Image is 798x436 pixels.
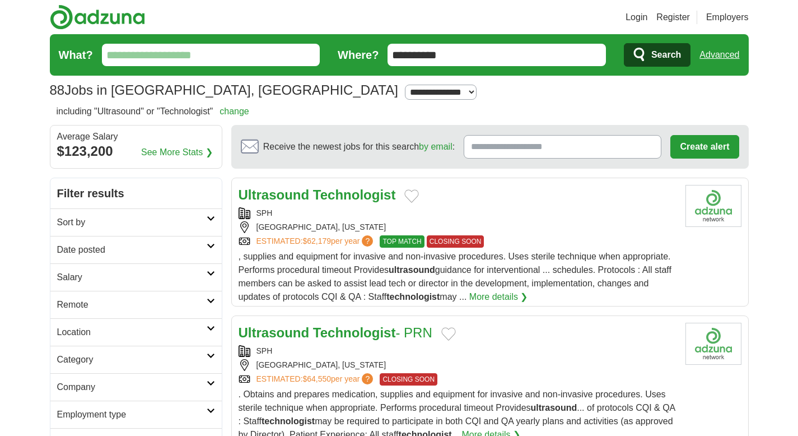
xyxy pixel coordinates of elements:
a: See More Stats ❯ [141,146,213,159]
h2: Salary [57,271,207,284]
a: Employers [706,11,749,24]
span: CLOSING SOON [427,235,484,248]
h2: Location [57,326,207,339]
span: Receive the newest jobs for this search : [263,140,455,154]
a: Remote [50,291,222,318]
div: [GEOGRAPHIC_DATA], [US_STATE] [239,221,676,233]
h2: Employment type [57,408,207,421]
h2: Sort by [57,216,207,229]
button: Add to favorite jobs [404,189,419,203]
label: Where? [338,47,379,63]
a: Employment type [50,401,222,428]
strong: Technologist [313,325,396,340]
strong: ultrasound [531,403,577,412]
strong: Technologist [313,187,396,202]
h2: Remote [57,298,207,312]
a: Login [626,11,647,24]
button: Search [624,43,690,67]
strong: technologist [386,292,440,302]
span: CLOSING SOON [380,373,437,386]
a: Ultrasound Technologist [239,187,396,202]
h1: Jobs in [GEOGRAPHIC_DATA], [GEOGRAPHIC_DATA] [50,82,398,98]
a: Salary [50,263,222,291]
strong: Ultrasound [239,325,310,340]
span: ? [362,373,373,384]
span: , supplies and equipment for invasive and non-invasive procedures. Uses sterile technique when ap... [239,252,671,302]
h2: Company [57,381,207,394]
h2: including "Ultrasound" or "Technologist" [57,105,249,118]
a: More details ❯ [469,290,528,304]
button: Create alert [670,135,739,159]
img: Company logo [685,323,741,365]
a: Location [50,318,222,346]
div: SPH [239,345,676,357]
div: Average Salary [57,132,215,141]
a: Ultrasound Technologist- PRN [239,325,432,340]
a: Sort by [50,208,222,236]
div: [GEOGRAPHIC_DATA], [US_STATE] [239,359,676,371]
button: Add to favorite jobs [441,327,456,341]
span: $64,550 [302,374,331,383]
span: Search [651,44,681,66]
a: ESTIMATED:$62,179per year? [256,235,376,248]
img: Adzuna logo [50,4,145,30]
h2: Category [57,353,207,367]
strong: technologist [262,416,315,426]
div: $123,200 [57,141,215,161]
a: Company [50,373,222,401]
strong: Ultrasound [239,187,310,202]
span: 88 [50,80,65,100]
div: SPH [239,207,676,219]
label: What? [59,47,93,63]
a: Category [50,346,222,373]
img: Company logo [685,185,741,227]
a: Register [656,11,690,24]
a: Advanced [699,44,739,66]
span: ? [362,235,373,247]
a: Date posted [50,236,222,263]
strong: ultrasound [389,265,435,275]
a: change [220,106,249,116]
a: by email [419,142,452,151]
h2: Filter results [50,178,222,208]
a: ESTIMATED:$64,550per year? [256,373,376,386]
h2: Date posted [57,243,207,257]
span: $62,179 [302,236,331,245]
span: TOP MATCH [380,235,424,248]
